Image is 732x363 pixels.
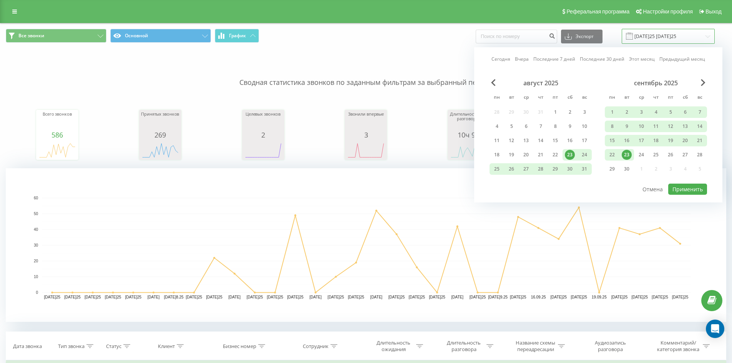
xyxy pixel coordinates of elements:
a: Вчера [515,55,529,63]
div: август 2025 [490,79,592,87]
div: 11 [492,136,502,146]
div: вт 2 сент. 2025 г. [619,106,634,118]
text: [DATE]25 [267,295,283,299]
div: 31 [579,164,589,174]
div: ср 20 авг. 2025 г. [519,149,533,161]
abbr: среда [636,92,647,104]
svg: A chart. [347,139,385,162]
span: Все звонки [18,33,44,39]
div: 7 [536,121,546,131]
text: [DATE]25 [44,295,61,299]
div: 23 [622,150,632,160]
div: A chart. [244,139,282,162]
button: Экспорт [561,30,603,43]
div: 8 [550,121,560,131]
div: 24 [579,150,589,160]
abbr: пятница [665,92,676,104]
text: [DATE] [451,295,463,299]
abbr: суббота [564,92,576,104]
div: чт 25 сент. 2025 г. [649,149,663,161]
div: ср 24 сент. 2025 г. [634,149,649,161]
div: 6 [521,121,531,131]
div: 1 [550,107,560,117]
text: [DATE]25 [125,295,141,299]
text: 10 [34,275,38,279]
div: Длительность разговора [443,340,485,353]
div: пт 15 авг. 2025 г. [548,135,563,146]
div: сб 16 авг. 2025 г. [563,135,577,146]
svg: A chart. [141,139,179,162]
abbr: понедельник [491,92,503,104]
div: сб 9 авг. 2025 г. [563,121,577,132]
text: [DATE]25 [206,295,222,299]
abbr: среда [520,92,532,104]
a: Этот месяц [629,55,655,63]
span: Выход [705,8,722,15]
span: Реферальная программа [566,8,629,15]
div: сб 20 сент. 2025 г. [678,135,692,146]
div: вт 16 сент. 2025 г. [619,135,634,146]
div: пн 15 сент. 2025 г. [605,135,619,146]
abbr: пятница [549,92,561,104]
div: 13 [680,121,690,131]
div: 16 [622,136,632,146]
div: 11 [651,121,661,131]
div: 12 [506,136,516,146]
div: 10 [636,121,646,131]
div: 586 [38,131,76,139]
abbr: четверг [650,92,662,104]
div: сб 13 сент. 2025 г. [678,121,692,132]
div: 14 [695,121,705,131]
div: пт 29 авг. 2025 г. [548,163,563,175]
div: ср 3 сент. 2025 г. [634,106,649,118]
div: пн 18 авг. 2025 г. [490,149,504,161]
div: вт 30 сент. 2025 г. [619,163,634,175]
div: чт 7 авг. 2025 г. [533,121,548,132]
div: вт 12 авг. 2025 г. [504,135,519,146]
span: Настройки профиля [643,8,693,15]
div: Комментарий/категория звонка [656,340,701,353]
text: 19.09.25 [592,295,607,299]
div: 23 [565,150,575,160]
div: Клиент [158,343,175,350]
div: пт 26 сент. 2025 г. [663,149,678,161]
div: вт 23 сент. 2025 г. [619,149,634,161]
div: 26 [506,164,516,174]
div: Статус [106,343,121,350]
div: вс 7 сент. 2025 г. [692,106,707,118]
text: [DATE]25 [85,295,101,299]
text: [DATE]25 [510,295,526,299]
div: сб 6 сент. 2025 г. [678,106,692,118]
a: Предыдущий месяц [659,55,705,63]
text: 20 [34,259,38,263]
button: Отмена [638,184,667,195]
div: 18 [492,150,502,160]
div: 10 [579,121,589,131]
div: 1 [607,107,617,117]
text: [DATE] [148,295,160,299]
text: [DATE]25 [247,295,263,299]
div: пн 4 авг. 2025 г. [490,121,504,132]
div: Длительность ожидания [373,340,414,353]
div: 6 [680,107,690,117]
div: вс 17 авг. 2025 г. [577,135,592,146]
div: 28 [536,164,546,174]
div: ср 10 сент. 2025 г. [634,121,649,132]
div: 269 [141,131,179,139]
div: 5 [666,107,676,117]
div: 16 [565,136,575,146]
div: 22 [607,150,617,160]
div: 3 [636,107,646,117]
div: ср 27 авг. 2025 г. [519,163,533,175]
div: 20 [680,136,690,146]
div: 20 [521,150,531,160]
svg: A chart. [38,139,76,162]
div: сб 30 авг. 2025 г. [563,163,577,175]
div: 22 [550,150,560,160]
div: вс 24 авг. 2025 г. [577,149,592,161]
text: 0 [36,290,38,295]
text: [DATE]25 [652,295,668,299]
text: [DATE]25 [287,295,304,299]
a: Последние 30 дней [580,55,624,63]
